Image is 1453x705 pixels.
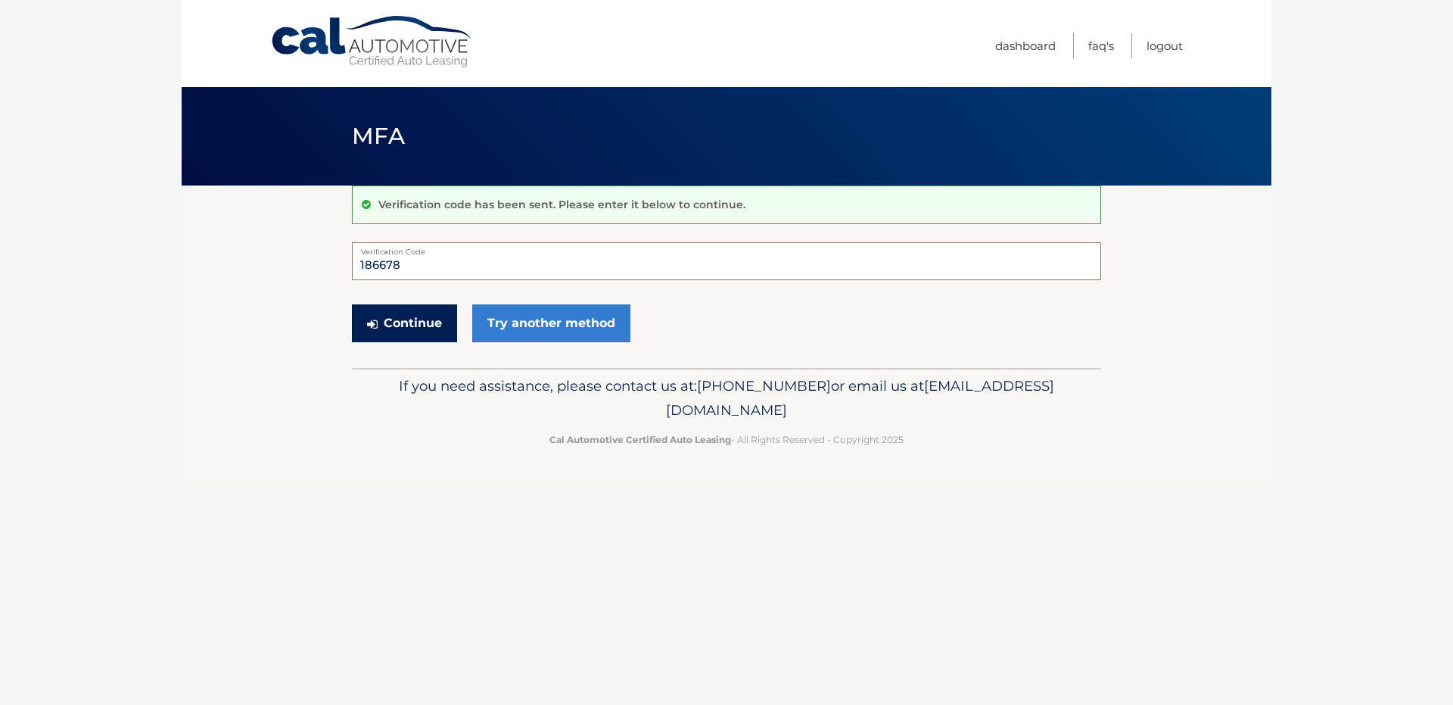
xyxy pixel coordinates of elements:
[995,33,1056,58] a: Dashboard
[697,377,831,395] span: [PHONE_NUMBER]
[352,122,405,150] span: MFA
[362,374,1091,423] p: If you need assistance, please contact us at: or email us at
[549,434,731,445] strong: Cal Automotive Certified Auto Leasing
[1088,33,1114,58] a: FAQ's
[378,198,745,211] p: Verification code has been sent. Please enter it below to continue.
[352,304,457,342] button: Continue
[352,242,1101,254] label: Verification Code
[1147,33,1183,58] a: Logout
[270,15,474,69] a: Cal Automotive
[472,304,630,342] a: Try another method
[666,377,1054,419] span: [EMAIL_ADDRESS][DOMAIN_NAME]
[362,432,1091,448] p: - All Rights Reserved - Copyright 2025
[352,242,1101,280] input: Verification Code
